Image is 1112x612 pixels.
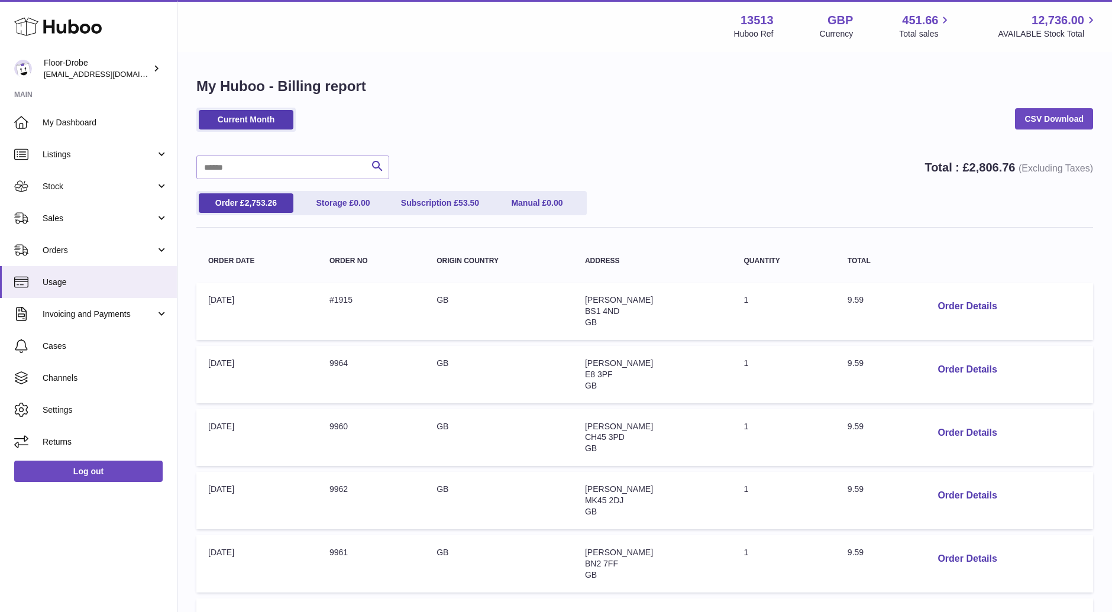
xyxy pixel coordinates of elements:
[585,381,597,390] span: GB
[998,28,1098,40] span: AVAILABLE Stock Total
[196,77,1093,96] h1: My Huboo - Billing report
[43,213,156,224] span: Sales
[585,443,597,453] span: GB
[928,547,1006,571] button: Order Details
[585,358,653,368] span: [PERSON_NAME]
[196,346,318,403] td: [DATE]
[928,421,1006,445] button: Order Details
[425,283,573,340] td: GB
[928,484,1006,508] button: Order Details
[196,283,318,340] td: [DATE]
[318,409,425,467] td: 9960
[585,507,597,516] span: GB
[318,346,425,403] td: 9964
[43,436,168,448] span: Returns
[573,245,732,277] th: Address
[585,496,623,505] span: MK45 2DJ
[425,472,573,529] td: GB
[1019,163,1093,173] span: (Excluding Taxes)
[43,277,168,288] span: Usage
[425,245,573,277] th: Origin Country
[585,559,618,568] span: BN2 7FF
[899,12,952,40] a: 451.66 Total sales
[14,60,32,77] img: jthurling@live.com
[848,295,864,305] span: 9.59
[43,404,168,416] span: Settings
[296,193,390,213] a: Storage £0.00
[585,548,653,557] span: [PERSON_NAME]
[732,346,835,403] td: 1
[998,12,1098,40] a: 12,736.00 AVAILABLE Stock Total
[43,341,168,352] span: Cases
[196,245,318,277] th: Order Date
[490,193,584,213] a: Manual £0.00
[43,309,156,320] span: Invoicing and Payments
[196,535,318,592] td: [DATE]
[585,422,653,431] span: [PERSON_NAME]
[848,358,864,368] span: 9.59
[585,318,597,327] span: GB
[245,198,277,208] span: 2,753.26
[928,358,1006,382] button: Order Details
[318,472,425,529] td: 9962
[732,283,835,340] td: 1
[820,28,854,40] div: Currency
[14,461,163,482] a: Log out
[318,535,425,592] td: 9961
[43,149,156,160] span: Listings
[44,69,174,79] span: [EMAIL_ADDRESS][DOMAIN_NAME]
[732,409,835,467] td: 1
[734,28,774,40] div: Huboo Ref
[425,535,573,592] td: GB
[928,294,1006,319] button: Order Details
[425,346,573,403] td: GB
[585,306,619,316] span: BS1 4ND
[354,198,370,208] span: 0.00
[44,57,150,80] div: Floor-Drobe
[393,193,487,213] a: Subscription £53.50
[732,245,835,277] th: Quantity
[43,245,156,256] span: Orders
[585,484,653,494] span: [PERSON_NAME]
[425,409,573,467] td: GB
[196,409,318,467] td: [DATE]
[848,422,864,431] span: 9.59
[1032,12,1084,28] span: 12,736.00
[458,198,479,208] span: 53.50
[848,548,864,557] span: 9.59
[732,472,835,529] td: 1
[902,12,938,28] span: 451.66
[199,193,293,213] a: Order £2,753.26
[43,373,168,384] span: Channels
[741,12,774,28] strong: 13513
[199,110,293,129] a: Current Month
[827,12,853,28] strong: GBP
[969,161,1016,174] span: 2,806.76
[732,535,835,592] td: 1
[848,484,864,494] span: 9.59
[585,570,597,579] span: GB
[547,198,563,208] span: 0.00
[43,117,168,128] span: My Dashboard
[585,295,653,305] span: [PERSON_NAME]
[585,432,625,442] span: CH45 3PD
[318,245,425,277] th: Order no
[196,472,318,529] td: [DATE]
[836,245,917,277] th: Total
[43,181,156,192] span: Stock
[924,161,1093,174] strong: Total : £
[318,283,425,340] td: #1915
[1015,108,1093,129] a: CSV Download
[899,28,952,40] span: Total sales
[585,370,613,379] span: E8 3PF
